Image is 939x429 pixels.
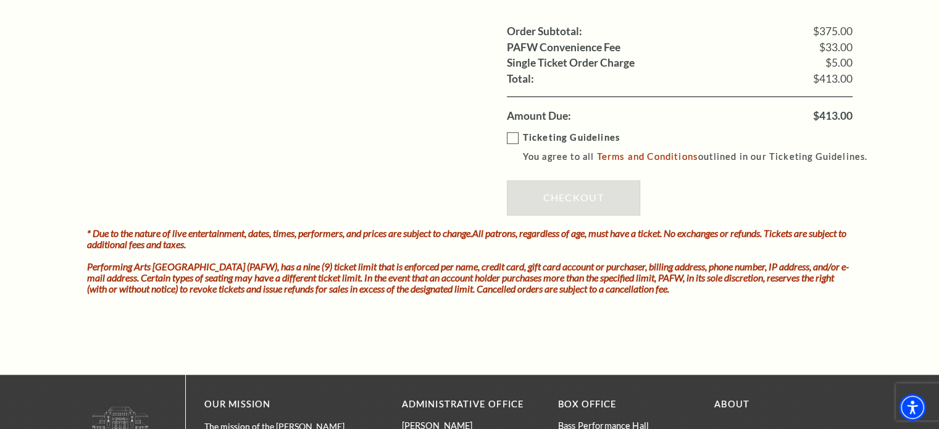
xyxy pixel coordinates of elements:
p: OUR MISSION [204,397,359,412]
label: Amount Due: [507,110,571,122]
label: Single Ticket Order Charge [507,57,635,69]
p: Administrative Office [402,397,540,412]
i: * Due to the nature of live entertainment, dates, times, performers, and prices are subject to ch... [87,227,846,250]
label: PAFW Convenience Fee [507,42,620,53]
span: $413.00 [813,110,853,122]
label: Total: [507,73,534,85]
span: outlined in our Ticketing Guidelines. [698,151,867,162]
span: $33.00 [819,42,853,53]
p: BOX OFFICE [558,397,696,412]
label: Order Subtotal: [507,26,582,37]
i: Performing Arts [GEOGRAPHIC_DATA] (PAFW), has a nine (9) ticket limit that is enforced per name, ... [87,260,849,294]
a: About [714,399,749,409]
span: $5.00 [825,57,853,69]
strong: All patrons, regardless of age, must have a ticket [472,227,660,239]
strong: Ticketing Guidelines [523,132,620,143]
a: Terms and Conditions [597,151,698,162]
span: $375.00 [813,26,853,37]
span: $413.00 [813,73,853,85]
p: You agree to all [523,149,879,165]
div: Accessibility Menu [899,394,926,421]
